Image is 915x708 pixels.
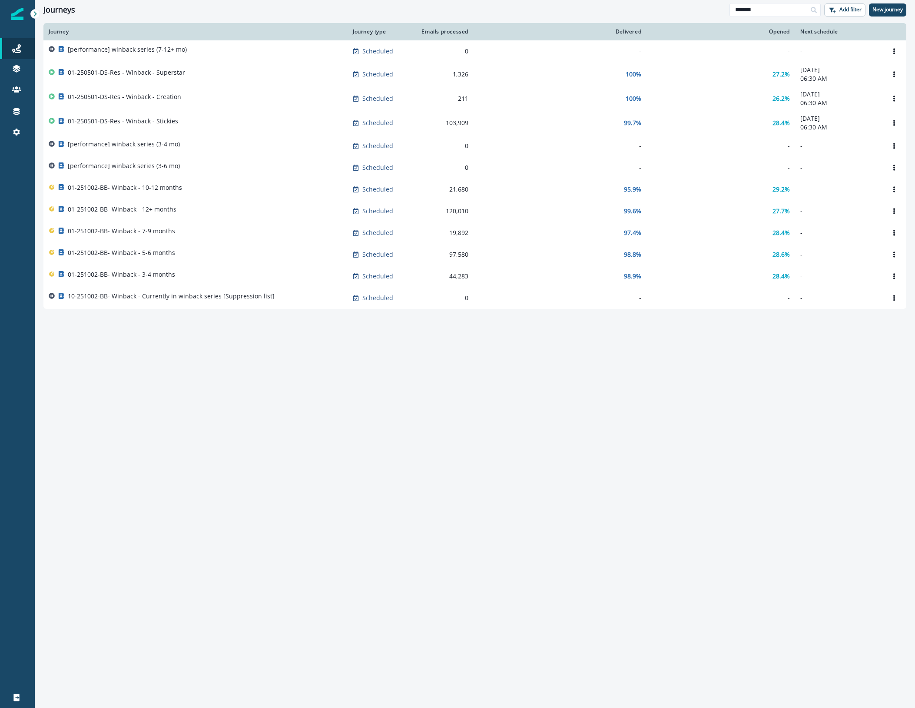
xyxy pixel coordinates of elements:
p: 95.9% [624,185,641,194]
button: Options [887,161,901,174]
div: 97,580 [418,250,468,259]
div: - [652,294,790,302]
button: Options [887,226,901,239]
p: 28.4% [772,119,790,127]
button: Add filter [824,3,865,17]
div: - [479,142,641,150]
button: Options [887,116,901,129]
p: 01-251002-BB- Winback - 5-6 months [68,248,175,257]
p: 27.7% [772,207,790,215]
p: Scheduled [362,250,393,259]
p: Scheduled [362,94,393,103]
p: Scheduled [362,294,393,302]
div: 103,909 [418,119,468,127]
p: 01-250501-DS-Res - Winback - Superstar [68,68,185,77]
p: - [800,47,877,56]
a: 01-250501-DS-Res - Winback - StickiesScheduled103,90999.7%28.4%[DATE]06:30 AMOptions [43,111,906,135]
p: 99.7% [624,119,641,127]
div: 44,283 [418,272,468,281]
p: [performance] winback series (7-12+ mo) [68,45,187,54]
p: 28.4% [772,272,790,281]
p: Scheduled [362,163,393,172]
div: 0 [418,294,468,302]
p: 06:30 AM [800,99,877,107]
p: 01-251002-BB- Winback - 7-9 months [68,227,175,235]
p: 01-250501-DS-Res - Winback - Stickies [68,117,178,126]
button: New journey [869,3,906,17]
p: 98.8% [624,250,641,259]
button: Options [887,248,901,261]
button: Options [887,45,901,58]
p: 01-251002-BB- Winback - 3-4 months [68,270,175,279]
div: - [652,142,790,150]
button: Options [887,68,901,81]
p: - [800,185,877,194]
p: 01-251002-BB- Winback - 12+ months [68,205,176,214]
div: 120,010 [418,207,468,215]
p: Scheduled [362,70,393,79]
div: - [479,47,641,56]
a: 01-251002-BB- Winback - 10-12 monthsScheduled21,68095.9%29.2%-Options [43,179,906,200]
div: 211 [418,94,468,103]
p: 28.4% [772,228,790,237]
div: 0 [418,47,468,56]
p: 01-250501-DS-Res - Winback - Creation [68,93,181,101]
p: 06:30 AM [800,123,877,132]
p: New journey [872,7,903,13]
p: Scheduled [362,207,393,215]
button: Options [887,139,901,152]
div: 19,892 [418,228,468,237]
div: Opened [652,28,790,35]
p: - [800,207,877,215]
p: [DATE] [800,90,877,99]
p: Scheduled [362,47,393,56]
p: 26.2% [772,94,790,103]
div: - [479,294,641,302]
p: Scheduled [362,119,393,127]
p: Scheduled [362,228,393,237]
p: 28.6% [772,250,790,259]
div: - [479,163,641,172]
div: Emails processed [418,28,468,35]
div: - [652,163,790,172]
div: Journey [49,28,342,35]
p: Add filter [839,7,862,13]
div: 21,680 [418,185,468,194]
a: [performance] winback series (7-12+ mo)Scheduled0---Options [43,40,906,62]
p: 27.2% [772,70,790,79]
div: Next schedule [800,28,877,35]
p: 98.9% [624,272,641,281]
p: Scheduled [362,185,393,194]
button: Options [887,205,901,218]
div: Delivered [479,28,641,35]
p: - [800,272,877,281]
p: 29.2% [772,185,790,194]
p: - [800,142,877,150]
p: 10-251002-BB- Winback - Currently in winback series [Suppression list] [68,292,275,301]
div: - [652,47,790,56]
a: 01-251002-BB- Winback - 5-6 monthsScheduled97,58098.8%28.6%-Options [43,244,906,265]
h1: Journeys [43,5,75,15]
p: 99.6% [624,207,641,215]
a: 01-251002-BB- Winback - 3-4 monthsScheduled44,28398.9%28.4%-Options [43,265,906,287]
a: 01-250501-DS-Res - Winback - SuperstarScheduled1,326100%27.2%[DATE]06:30 AMOptions [43,62,906,86]
p: - [800,294,877,302]
div: Journey type [353,28,408,35]
p: Scheduled [362,272,393,281]
button: Options [887,92,901,105]
img: Inflection [11,8,23,20]
p: 06:30 AM [800,74,877,83]
p: 100% [626,94,641,103]
p: - [800,163,877,172]
p: 01-251002-BB- Winback - 10-12 months [68,183,182,192]
p: 97.4% [624,228,641,237]
a: 01-250501-DS-Res - Winback - CreationScheduled211100%26.2%[DATE]06:30 AMOptions [43,86,906,111]
p: - [800,250,877,259]
div: 0 [418,163,468,172]
p: Scheduled [362,142,393,150]
a: [performance] winback series (3-4 mo)Scheduled0---Options [43,135,906,157]
a: 01-251002-BB- Winback - 12+ monthsScheduled120,01099.6%27.7%-Options [43,200,906,222]
p: [performance] winback series (3-6 mo) [68,162,180,170]
p: [DATE] [800,66,877,74]
button: Options [887,183,901,196]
